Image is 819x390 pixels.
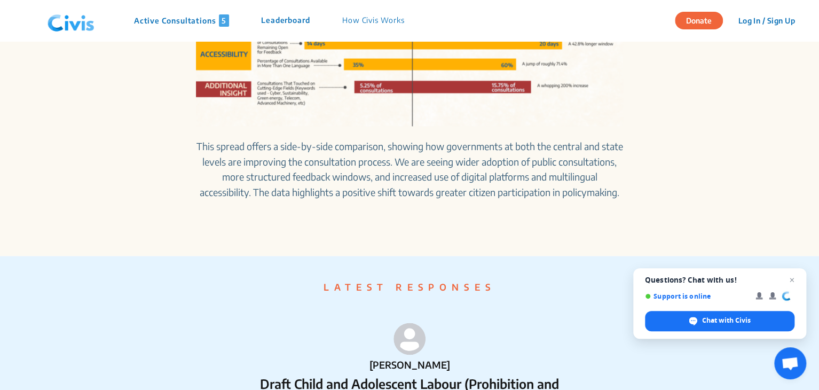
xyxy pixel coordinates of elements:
[774,347,806,379] div: Open chat
[731,12,802,29] button: Log In / Sign Up
[261,14,310,27] p: Leaderboard
[645,276,794,284] span: Questions? Chat with us!
[43,5,99,37] img: navlogo.png
[41,280,778,294] p: LATEST RESPONSES
[645,311,794,331] div: Chat with Civis
[675,12,723,29] button: Donate
[785,274,798,286] span: Close chat
[675,14,731,25] a: Donate
[393,323,426,355] img: person-default.svg
[645,292,748,300] span: Support is online
[134,14,229,27] p: Active Consultations
[196,139,623,200] p: This spread offers a side-by-side comparison, showing how governments at both the central and sta...
[219,14,229,27] span: 5
[225,357,594,371] p: [PERSON_NAME]
[702,316,751,325] span: Chat with Civis
[342,14,405,27] p: How Civis Works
